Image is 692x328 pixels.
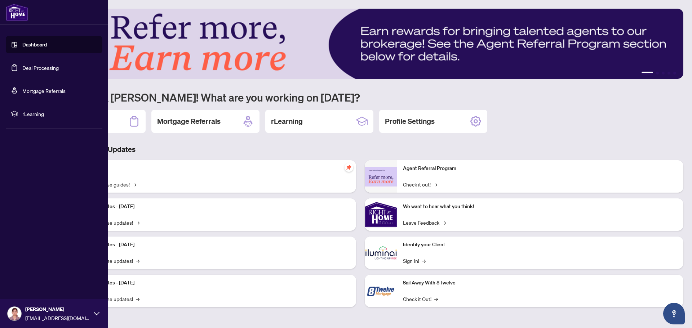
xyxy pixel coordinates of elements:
p: Platform Updates - [DATE] [76,279,350,287]
span: pushpin [345,163,353,172]
span: [EMAIL_ADDRESS][DOMAIN_NAME] [25,314,90,322]
img: Agent Referral Program [365,167,397,187]
span: → [434,180,437,188]
p: Platform Updates - [DATE] [76,203,350,211]
button: 1 [642,72,653,75]
p: Self-Help [76,165,350,172]
a: Dashboard [22,41,47,48]
a: Deal Processing [22,64,59,71]
span: → [133,180,136,188]
span: → [422,257,426,265]
img: Profile Icon [8,307,21,320]
span: → [136,219,139,226]
p: Identify your Client [403,241,678,249]
a: Leave Feedback→ [403,219,446,226]
h2: rLearning [271,116,303,126]
button: 4 [667,72,670,75]
span: → [442,219,446,226]
span: rLearning [22,110,97,118]
p: We want to hear what you think! [403,203,678,211]
button: Open asap [663,303,685,324]
a: Sign In!→ [403,257,426,265]
h2: Mortgage Referrals [157,116,221,126]
button: 2 [656,72,659,75]
span: → [434,295,438,303]
span: [PERSON_NAME] [25,305,90,313]
a: Mortgage Referrals [22,87,66,94]
a: Check it Out!→ [403,295,438,303]
p: Sail Away With 8Twelve [403,279,678,287]
button: 5 [673,72,676,75]
span: → [136,257,139,265]
img: logo [6,4,28,21]
h1: Welcome back [PERSON_NAME]! What are you working on [DATE]? [37,90,683,104]
p: Platform Updates - [DATE] [76,241,350,249]
button: 3 [662,72,665,75]
span: → [136,295,139,303]
p: Agent Referral Program [403,165,678,172]
a: Check it out!→ [403,180,437,188]
img: Slide 0 [37,9,683,79]
h3: Brokerage & Industry Updates [37,144,683,154]
img: We want to hear what you think! [365,198,397,231]
img: Identify your Client [365,237,397,269]
img: Sail Away With 8Twelve [365,275,397,307]
h2: Profile Settings [385,116,435,126]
